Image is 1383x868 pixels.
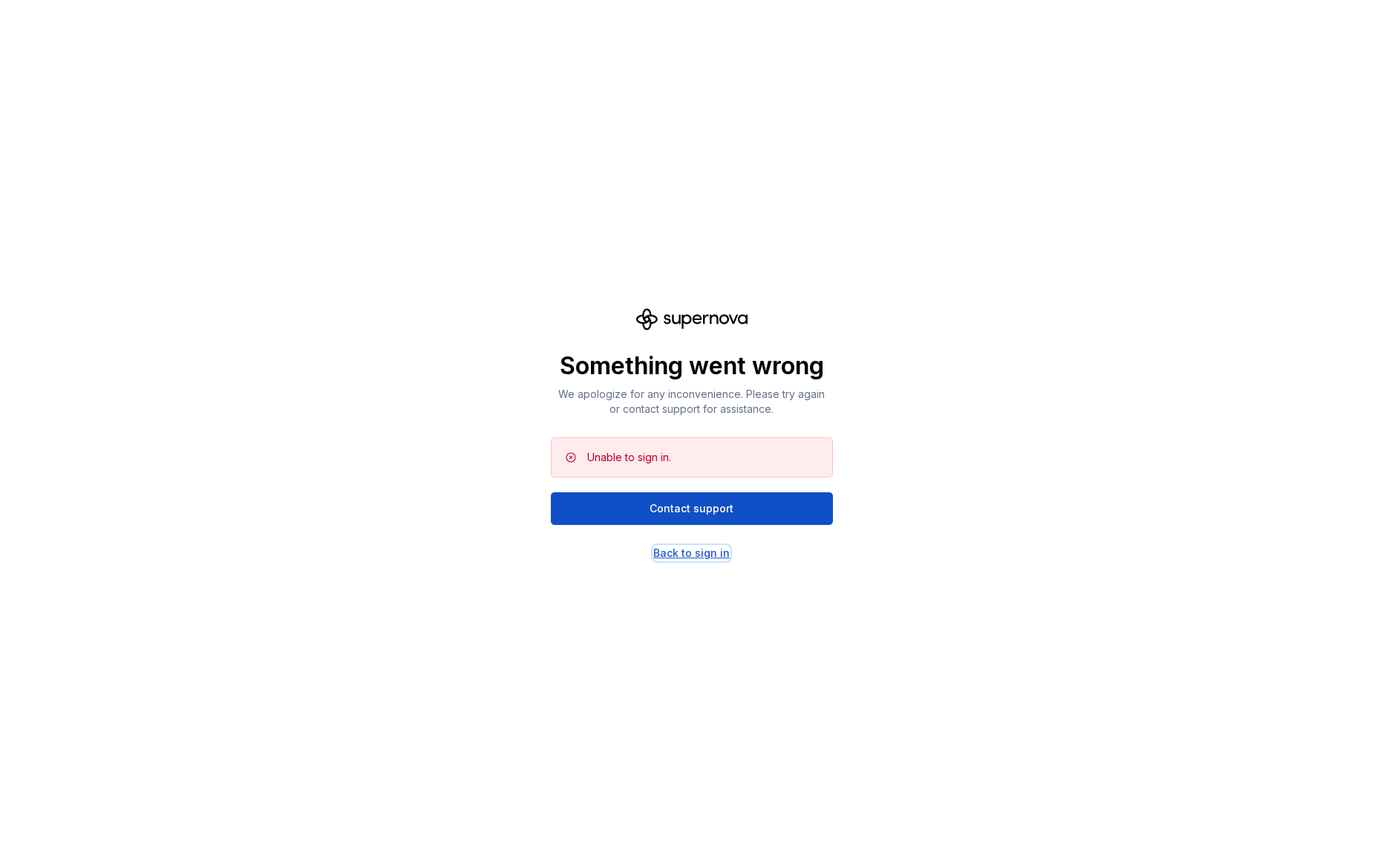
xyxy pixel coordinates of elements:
[551,387,833,417] p: We apologize for any inconvenience. Please try again or contact support for assistance.
[551,492,833,525] button: Contact support
[587,450,671,465] div: Unable to sign in.
[653,546,730,561] a: Back to sign in
[650,501,733,516] span: Contact support
[551,351,833,381] p: Something went wrong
